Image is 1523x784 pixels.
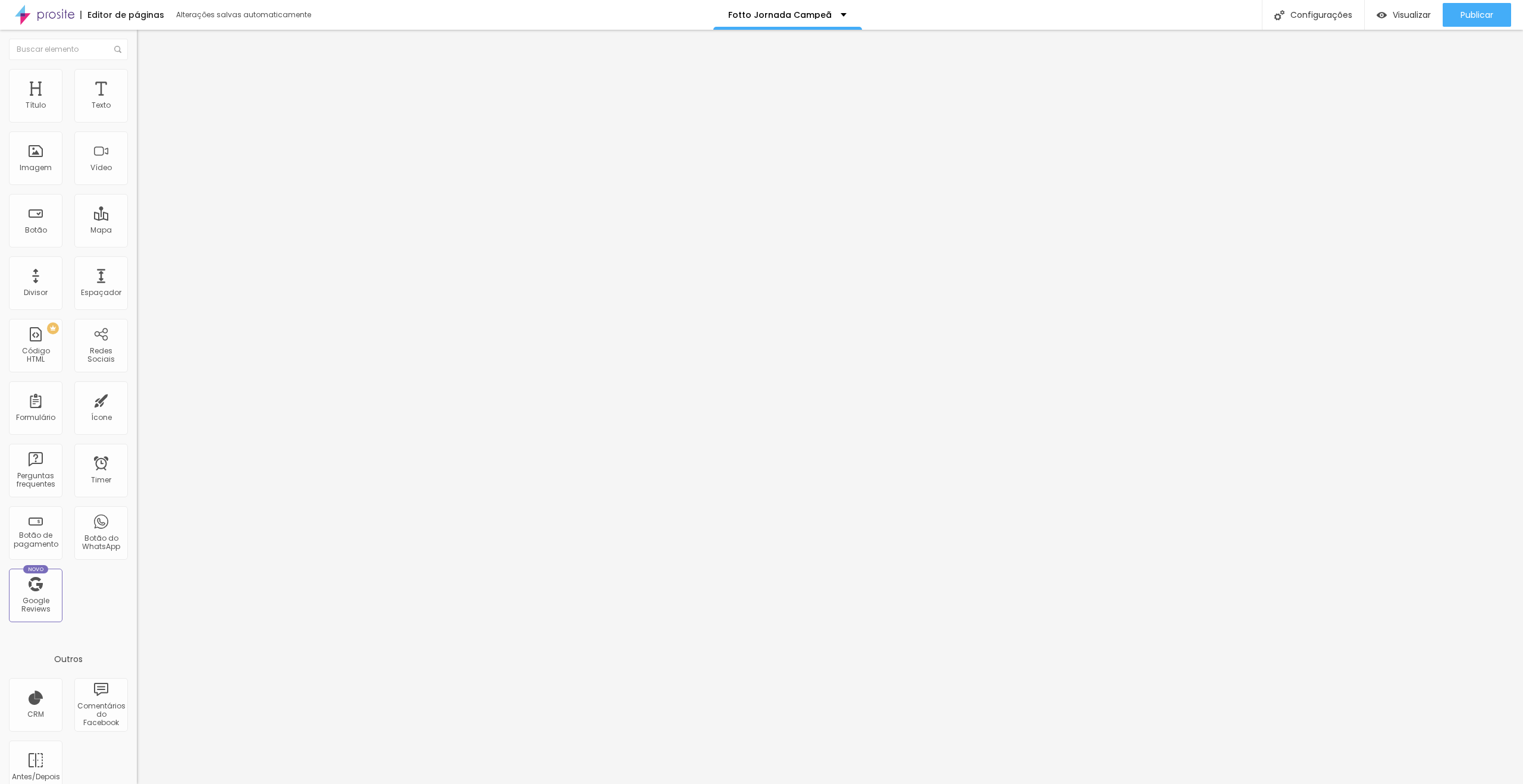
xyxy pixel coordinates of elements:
button: Visualizar [1365,3,1443,27]
div: Perguntas frequentes [12,472,59,489]
div: Botão de pagamento [12,531,59,548]
img: Icone [1274,10,1284,20]
div: Espaçador [81,288,121,297]
div: Editor de páginas [80,11,164,19]
div: Redes Sociais [77,347,124,364]
div: Google Reviews [12,597,59,614]
div: Alterações salvas automaticamente [176,11,313,18]
div: Imagem [20,164,52,172]
div: Vídeo [90,164,112,172]
div: Texto [92,101,111,109]
div: Divisor [24,288,48,297]
span: Visualizar [1393,10,1431,20]
div: Botão [25,226,47,234]
div: Código HTML [12,347,59,364]
div: Mapa [90,226,112,234]
div: Timer [91,476,111,484]
iframe: Editor [137,30,1523,784]
img: Icone [114,46,121,53]
div: Ícone [91,413,112,422]
div: Comentários do Facebook [77,702,124,727]
div: Formulário [16,413,55,422]
button: Publicar [1443,3,1511,27]
div: Botão do WhatsApp [77,534,124,551]
p: Fotto Jornada Campeã [728,11,832,19]
div: CRM [27,710,44,719]
span: Publicar [1461,10,1493,20]
div: Novo [23,565,49,573]
img: view-1.svg [1377,10,1387,20]
div: Antes/Depois [12,773,59,781]
div: Título [26,101,46,109]
input: Buscar elemento [9,39,128,60]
